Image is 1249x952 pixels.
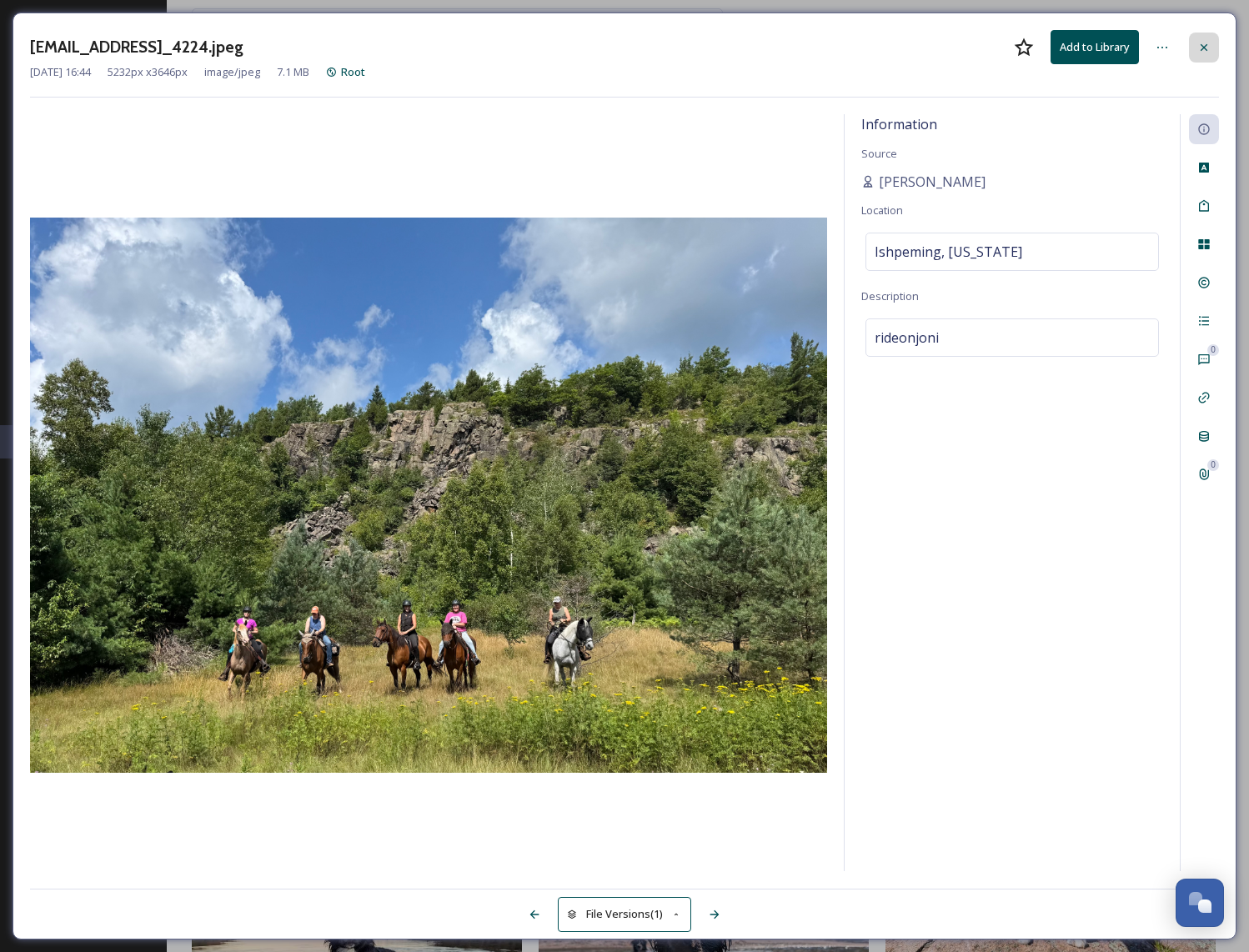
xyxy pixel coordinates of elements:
span: Description [861,288,919,303]
span: [PERSON_NAME] [879,172,986,192]
span: 5232 px x 3646 px [108,64,188,80]
span: Source [861,146,897,161]
span: Ishpeming, [US_STATE] [875,242,1022,262]
button: Add to Library [1051,30,1139,64]
span: Root [341,64,365,79]
div: 0 [1207,344,1219,356]
span: 7.1 MB [277,64,309,80]
span: Location [861,203,903,218]
span: Information [861,115,937,133]
img: heritagehills66%40gmail.com-IMG_4224.jpeg [30,218,827,773]
span: image/jpeg [204,64,260,80]
button: Open Chat [1176,879,1224,927]
div: 0 [1207,459,1219,471]
span: rideonjoni [875,328,939,348]
h3: [EMAIL_ADDRESS]_4224.jpeg [30,35,243,59]
button: File Versions(1) [558,897,691,931]
span: [DATE] 16:44 [30,64,91,80]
